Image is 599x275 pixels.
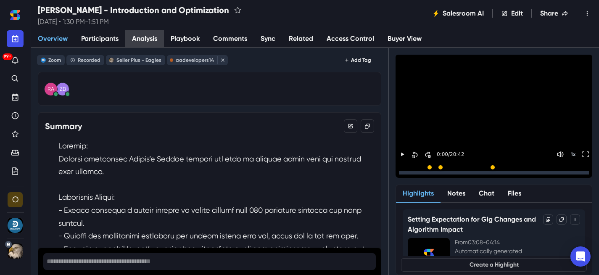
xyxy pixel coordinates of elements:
[412,154,415,159] div: 15
[543,214,553,225] button: Options
[38,5,229,15] h2: [PERSON_NAME] - Introduction and Optimization
[60,87,66,92] div: Zachary Brooks
[7,71,24,87] a: Search
[132,34,157,44] span: Analysis
[422,149,433,159] button: Skip Forward 30 Seconds
[282,30,320,48] a: Related
[8,243,23,259] div: Seller Plus - Eagles
[8,192,23,207] div: Organization
[396,185,441,203] button: Highlights
[171,34,200,44] span: Playbook
[361,119,374,133] button: Copy Summary
[427,154,431,159] div: 15
[555,149,565,159] button: Mute
[7,52,24,69] button: Notifications
[533,5,575,22] button: Share
[472,185,501,203] button: Chat
[441,185,472,203] button: Notes
[7,126,24,143] a: Favorites
[7,30,24,47] button: New meeting
[38,17,243,27] p: [DATE] • 1:30 PM - 1:51 PM
[435,151,464,158] p: 0:00 / 20:42
[494,5,530,22] button: Edit
[388,34,422,44] span: Buyer View
[320,30,381,48] a: Access Control
[568,149,578,159] button: Change speed
[455,247,580,256] p: Automatically generated
[344,119,357,133] button: Edit
[38,34,68,44] span: Overview
[7,89,24,106] a: Upcoming
[501,185,528,203] button: Files
[426,5,491,22] button: Salesroom AI
[47,87,54,92] div: Rizwan Aslam
[570,214,580,225] button: Toggle Menu
[48,57,61,63] div: Zoom
[579,5,596,22] button: Toggle Menu
[401,258,587,272] button: Create a Highlight
[4,55,11,58] p: 99+
[452,112,536,129] button: Play Highlights
[455,256,580,264] p: 0 Views
[109,58,114,63] img: Seller Plus - Eagles
[408,214,540,235] p: Setting Expectation for Gig Changes and Algorithm Impact
[581,149,591,159] button: Toggle FullScreen
[455,238,580,247] p: From 03:08 - 04:14
[570,246,591,267] div: Open Intercom Messenger
[206,30,254,48] a: Comments
[7,145,24,161] a: Waiting Room
[571,151,575,157] p: 1 x
[7,108,24,124] a: Recent
[217,56,226,64] button: close
[408,238,450,270] img: Highlight Thumbnail
[397,149,407,159] button: Play
[116,57,161,63] div: Seller Plus - Eagles
[232,5,243,15] button: favorite this meeting
[12,196,18,204] div: Organization
[254,30,282,48] a: Sync
[81,34,119,44] span: Participants
[7,163,24,180] a: Your Plans
[410,149,420,159] button: Skip Back 30 Seconds
[557,214,567,225] button: Copy Link
[45,121,82,131] h3: Summary
[176,57,214,63] div: aadevelopers14
[342,55,375,65] button: Add Tag
[78,57,100,63] div: Recorded
[7,7,24,24] a: Home
[8,218,23,233] div: Discovery Calls
[452,90,536,107] button: Play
